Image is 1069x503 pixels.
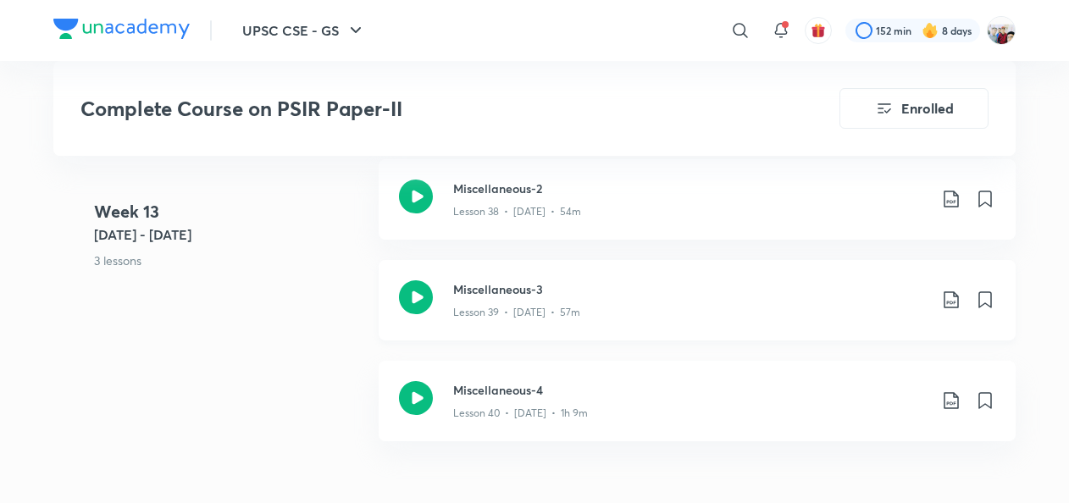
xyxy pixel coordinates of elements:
[453,381,928,399] h3: Miscellaneous-4
[94,199,365,224] h4: Week 13
[379,260,1016,361] a: Miscellaneous-3Lesson 39 • [DATE] • 57m
[53,19,190,43] a: Company Logo
[839,88,989,129] button: Enrolled
[94,224,365,245] h5: [DATE] - [DATE]
[453,204,581,219] p: Lesson 38 • [DATE] • 54m
[379,159,1016,260] a: Miscellaneous-2Lesson 38 • [DATE] • 54m
[94,251,365,269] p: 3 lessons
[453,280,928,298] h3: Miscellaneous-3
[987,16,1016,45] img: km swarthi
[453,180,928,197] h3: Miscellaneous-2
[453,305,580,320] p: Lesson 39 • [DATE] • 57m
[805,17,832,44] button: avatar
[80,97,744,121] h3: Complete Course on PSIR Paper-II
[53,19,190,39] img: Company Logo
[811,23,826,38] img: avatar
[379,361,1016,462] a: Miscellaneous-4Lesson 40 • [DATE] • 1h 9m
[922,22,939,39] img: streak
[453,406,588,421] p: Lesson 40 • [DATE] • 1h 9m
[232,14,376,47] button: UPSC CSE - GS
